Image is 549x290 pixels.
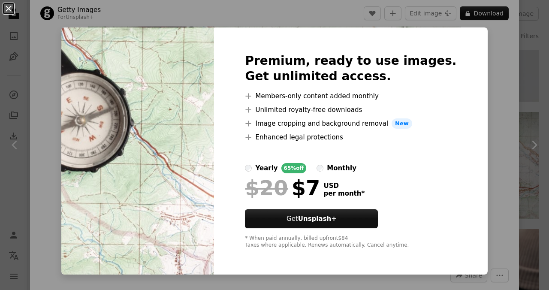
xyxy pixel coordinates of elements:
[61,27,214,275] img: premium_photo-1661311943117-c515634ea81d
[323,182,365,190] span: USD
[255,163,278,173] div: yearly
[245,53,456,84] h2: Premium, ready to use images. Get unlimited access.
[245,177,288,199] span: $20
[323,190,365,197] span: per month *
[245,209,378,228] button: GetUnsplash+
[317,165,323,172] input: monthly
[245,105,456,115] li: Unlimited royalty-free downloads
[392,118,412,129] span: New
[245,132,456,142] li: Enhanced legal protections
[245,91,456,101] li: Members-only content added monthly
[281,163,307,173] div: 65% off
[245,165,252,172] input: yearly65%off
[327,163,356,173] div: monthly
[245,235,456,249] div: * When paid annually, billed upfront $84 Taxes where applicable. Renews automatically. Cancel any...
[298,215,337,223] strong: Unsplash+
[245,118,456,129] li: Image cropping and background removal
[245,177,320,199] div: $7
